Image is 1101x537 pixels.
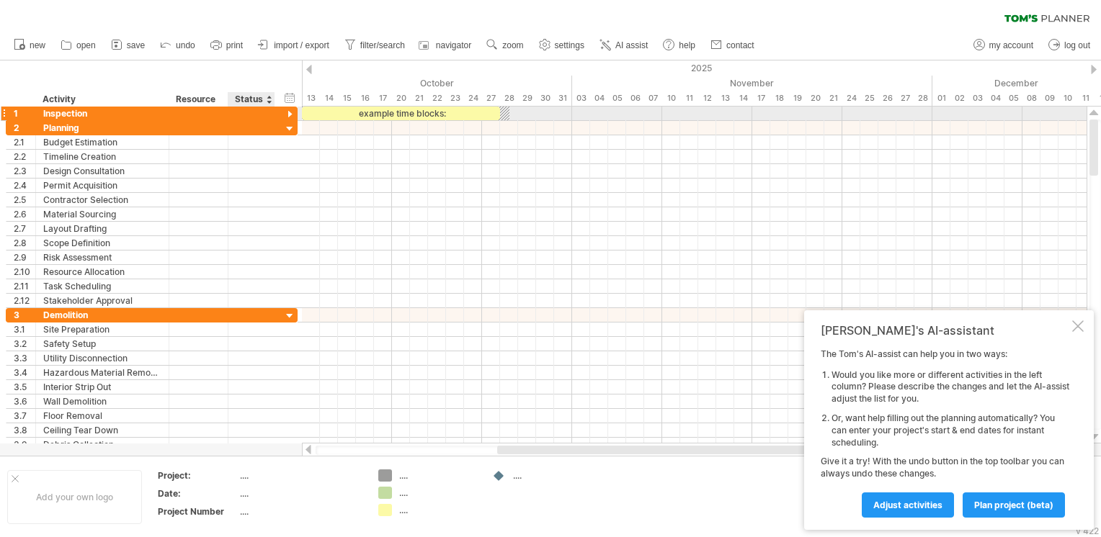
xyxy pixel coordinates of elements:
[626,91,644,106] div: Thursday, 6 November 2025
[726,40,754,50] span: contact
[43,193,161,207] div: Contractor Selection
[14,438,35,451] div: 3.9
[832,412,1069,448] li: Or, want help filling out the planning automatically? You can enter your project's start & end da...
[207,36,247,55] a: print
[10,36,50,55] a: new
[608,91,626,106] div: Wednesday, 5 November 2025
[14,193,35,207] div: 2.5
[14,337,35,351] div: 3.2
[302,91,320,106] div: Monday, 13 October 2025
[43,150,161,163] div: Timeline Creation
[615,40,648,50] span: AI assist
[821,323,1069,338] div: [PERSON_NAME]'s AI-assistant
[1077,91,1095,106] div: Thursday, 11 December 2025
[399,487,478,499] div: ....
[107,36,149,55] a: save
[513,469,592,482] div: ....
[986,91,1004,106] div: Thursday, 4 December 2025
[158,469,237,482] div: Project:
[43,322,161,336] div: Site Preparation
[127,40,145,50] span: save
[914,91,932,106] div: Friday, 28 November 2025
[824,91,842,106] div: Friday, 21 November 2025
[14,322,35,336] div: 3.1
[43,135,161,149] div: Budget Estimation
[14,394,35,408] div: 3.6
[832,369,1069,405] li: Would you like more or different activities in the left column? Please describe the changes and l...
[14,265,35,279] div: 2.10
[410,91,428,106] div: Tuesday, 21 October 2025
[873,500,942,510] span: Adjust activities
[43,92,161,107] div: Activity
[14,179,35,192] div: 2.4
[30,40,45,50] span: new
[14,251,35,264] div: 2.9
[240,469,361,482] div: ....
[43,351,161,365] div: Utility Disconnection
[734,91,752,106] div: Friday, 14 November 2025
[156,36,200,55] a: undo
[14,135,35,149] div: 2.1
[14,222,35,235] div: 2.7
[555,40,584,50] span: settings
[43,394,161,408] div: Wall Demolition
[240,505,361,518] div: ....
[1076,525,1099,536] div: v 422
[43,438,161,451] div: Debris Collection
[896,91,914,106] div: Thursday, 27 November 2025
[14,409,35,423] div: 3.7
[14,351,35,365] div: 3.3
[43,423,161,437] div: Ceiling Tear Down
[483,36,527,55] a: zoom
[788,91,806,106] div: Wednesday, 19 November 2025
[536,91,554,106] div: Thursday, 30 October 2025
[662,91,680,106] div: Monday, 10 November 2025
[392,91,410,106] div: Monday, 20 October 2025
[43,279,161,293] div: Task Scheduling
[7,470,142,524] div: Add your own logo
[43,179,161,192] div: Permit Acquisition
[464,91,482,106] div: Friday, 24 October 2025
[43,308,161,322] div: Demolition
[572,91,590,106] div: Monday, 3 November 2025
[659,36,700,55] a: help
[1064,40,1090,50] span: log out
[43,337,161,351] div: Safety Setup
[14,380,35,394] div: 3.5
[932,91,950,106] div: Monday, 1 December 2025
[446,91,464,106] div: Thursday, 23 October 2025
[518,91,536,106] div: Wednesday, 29 October 2025
[43,366,161,379] div: Hazardous Material Removal
[374,91,392,106] div: Friday, 17 October 2025
[399,504,478,516] div: ....
[500,91,518,106] div: Tuesday, 28 October 2025
[176,40,195,50] span: undo
[963,492,1065,518] a: plan project (beta)
[43,236,161,250] div: Scope Definition
[821,348,1069,517] div: The Tom's AI-assist can help you in two ways: Give it a try! With the undo button in the top tool...
[43,222,161,235] div: Layout Drafting
[14,308,35,322] div: 3
[338,91,356,106] div: Wednesday, 15 October 2025
[320,91,338,106] div: Tuesday, 14 October 2025
[14,121,35,135] div: 2
[842,91,860,106] div: Monday, 24 November 2025
[14,164,35,178] div: 2.3
[356,91,374,106] div: Thursday, 16 October 2025
[254,36,334,55] a: import / export
[43,207,161,221] div: Material Sourcing
[428,91,446,106] div: Wednesday, 22 October 2025
[158,505,237,518] div: Project Number
[970,36,1038,55] a: my account
[226,40,243,50] span: print
[14,366,35,379] div: 3.4
[1040,91,1058,106] div: Tuesday, 9 December 2025
[14,279,35,293] div: 2.11
[572,76,932,91] div: November 2025
[968,91,986,106] div: Wednesday, 3 December 2025
[43,265,161,279] div: Resource Allocation
[707,36,759,55] a: contact
[680,91,698,106] div: Tuesday, 11 November 2025
[862,492,954,518] a: Adjust activities
[806,91,824,106] div: Thursday, 20 November 2025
